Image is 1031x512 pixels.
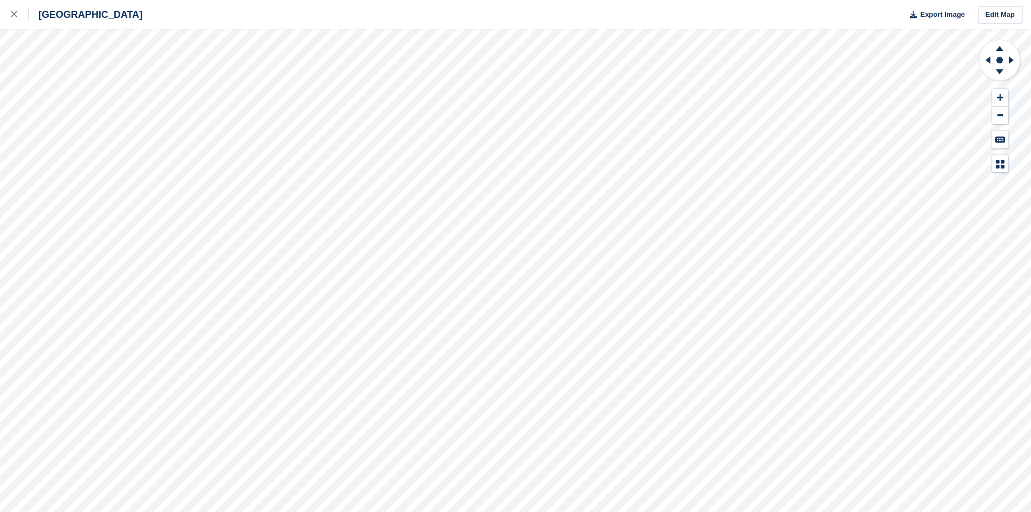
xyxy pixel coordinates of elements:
button: Zoom Out [992,107,1008,125]
button: Zoom In [992,89,1008,107]
div: [GEOGRAPHIC_DATA] [29,8,142,21]
button: Keyboard Shortcuts [992,131,1008,148]
button: Export Image [903,6,965,24]
a: Edit Map [978,6,1022,24]
button: Map Legend [992,155,1008,173]
span: Export Image [920,9,964,20]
